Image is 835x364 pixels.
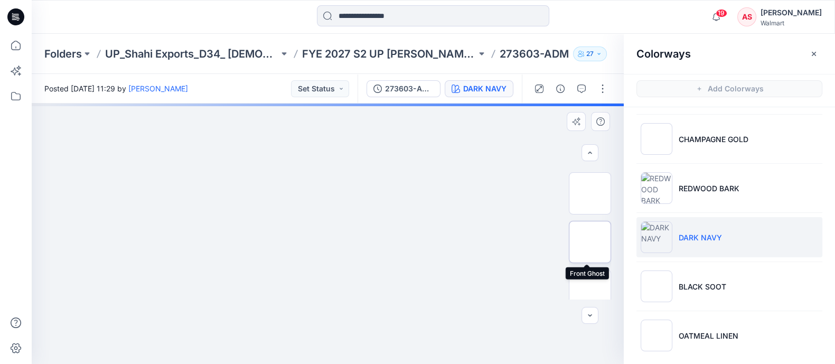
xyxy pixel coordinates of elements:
[679,281,726,292] p: BLACK SOOT
[552,80,569,97] button: Details
[716,9,727,17] span: 19
[641,172,672,204] img: REDWOOD BARK
[385,83,434,95] div: 273603-ADM
[500,46,569,61] p: 273603-ADM
[761,6,822,19] div: [PERSON_NAME]
[761,19,822,27] div: Walmart
[586,48,594,60] p: 27
[641,270,672,302] img: BLACK SOOT
[636,48,691,60] h2: Colorways
[44,83,188,94] span: Posted [DATE] 11:29 by
[44,46,82,61] a: Folders
[679,330,738,341] p: OATMEAL LINEN
[641,221,672,253] img: DARK NAVY
[302,46,476,61] a: FYE 2027 S2 UP [PERSON_NAME] [PERSON_NAME]
[367,80,440,97] button: 273603-ADM
[445,80,513,97] button: DARK NAVY
[679,183,739,194] p: REDWOOD BARK
[463,83,506,95] div: DARK NAVY
[573,46,607,61] button: 27
[105,46,279,61] a: UP_Shahi Exports_D34_ [DEMOGRAPHIC_DATA] Bottoms
[737,7,756,26] div: AS
[679,232,722,243] p: DARK NAVY
[641,123,672,155] img: CHAMPAGNE GOLD
[128,84,188,93] a: [PERSON_NAME]
[679,134,748,145] p: CHAMPAGNE GOLD
[641,320,672,351] img: OATMEAL LINEN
